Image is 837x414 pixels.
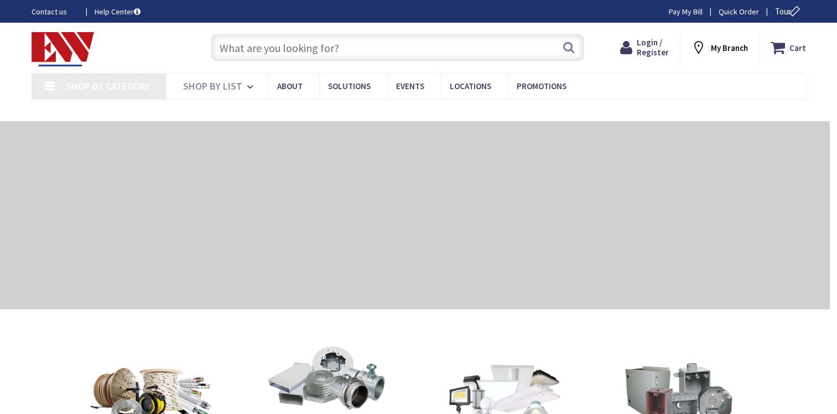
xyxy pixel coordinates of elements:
[211,34,584,61] input: What are you looking for?
[771,38,806,58] a: Cart
[328,81,371,91] span: Solutions
[669,6,703,17] a: Pay My Bill
[450,81,491,91] span: Locations
[277,81,303,91] span: About
[691,38,748,58] div: My Branch
[32,32,95,66] img: Electrical Wholesalers, Inc.
[95,6,141,17] a: Help Center
[66,80,150,92] span: Shop By Category
[396,81,424,91] span: Events
[775,6,803,17] span: Tour
[517,81,566,91] span: Promotions
[711,43,748,53] strong: My Branch
[183,80,242,92] span: Shop By List
[719,6,759,17] a: Quick Order
[637,37,669,58] span: Login / Register
[32,6,77,17] a: Contact us
[620,38,669,58] a: Login / Register
[789,38,806,58] strong: Cart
